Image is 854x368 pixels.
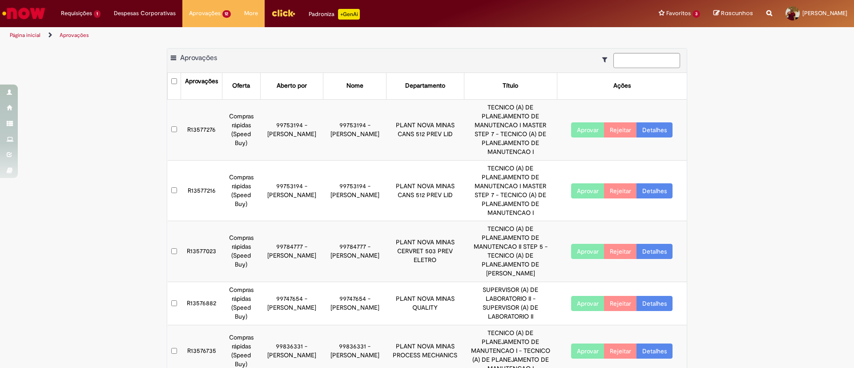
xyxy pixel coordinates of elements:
a: Detalhes [636,183,673,198]
div: Departamento [405,81,445,90]
td: PLANT NOVA MINAS CANS 512 PREV LID [386,160,464,221]
td: R13576882 [181,282,222,325]
button: Aprovar [571,344,604,359]
th: Aprovações [181,73,222,99]
td: Compras rápidas (Speed Buy) [222,282,260,325]
td: SUPERVISOR (A) DE LABORATORIO II - SUPERVISOR (A) DE LABORATORIO II [464,282,557,325]
span: More [244,9,258,18]
i: Mostrar filtros para: Suas Solicitações [602,57,612,63]
button: Rejeitar [604,122,637,137]
button: Rejeitar [604,296,637,311]
div: Nome [346,81,363,90]
span: 12 [222,10,231,18]
td: R13577276 [181,99,222,160]
div: Título [503,81,518,90]
a: Detalhes [636,344,673,359]
td: 99784777 - [PERSON_NAME] [323,221,387,282]
td: Compras rápidas (Speed Buy) [222,99,260,160]
img: click_logo_yellow_360x200.png [271,6,295,20]
td: 99753194 - [PERSON_NAME] [260,160,323,221]
div: Oferta [232,81,250,90]
button: Aprovar [571,296,604,311]
div: Aprovações [185,77,218,86]
button: Rejeitar [604,244,637,259]
div: Aberto por [277,81,307,90]
span: Favoritos [666,9,691,18]
button: Aprovar [571,183,604,198]
span: Aprovações [180,53,217,62]
span: 1 [94,10,101,18]
ul: Trilhas de página [7,27,563,44]
p: +GenAi [338,9,360,20]
td: 99784777 - [PERSON_NAME] [260,221,323,282]
td: TECNICO (A) DE PLANEJAMENTO DE MANUTENCAO I MASTER STEP 7 - TECNICO (A) DE PLANEJAMENTO DE MANUTE... [464,99,557,160]
td: TECNICO (A) DE PLANEJAMENTO DE MANUTENCAO II STEP 5 - TECNICO (A) DE PLANEJAMENTO DE [PERSON_NAME] [464,221,557,282]
span: Rascunhos [721,9,753,17]
button: Rejeitar [604,344,637,359]
span: Requisições [61,9,92,18]
td: Compras rápidas (Speed Buy) [222,160,260,221]
td: R13577023 [181,221,222,282]
td: 99747654 - [PERSON_NAME] [323,282,387,325]
td: PLANT NOVA MINAS CANS 512 PREV LID [386,99,464,160]
div: Ações [613,81,631,90]
span: Aprovações [189,9,221,18]
a: Página inicial [10,32,40,39]
td: 99753194 - [PERSON_NAME] [260,99,323,160]
a: Detalhes [636,244,673,259]
td: 99753194 - [PERSON_NAME] [323,99,387,160]
td: 99753194 - [PERSON_NAME] [323,160,387,221]
td: 99747654 - [PERSON_NAME] [260,282,323,325]
a: Detalhes [636,296,673,311]
button: Rejeitar [604,183,637,198]
img: ServiceNow [1,4,47,22]
td: R13577216 [181,160,222,221]
span: Despesas Corporativas [114,9,176,18]
td: PLANT NOVA MINAS CERVRET 503 PREV ELETRO [386,221,464,282]
div: Padroniza [309,9,360,20]
a: Rascunhos [713,9,753,18]
td: TECNICO (A) DE PLANEJAMENTO DE MANUTENCAO I MASTER STEP 7 - TECNICO (A) DE PLANEJAMENTO DE MANUTE... [464,160,557,221]
td: PLANT NOVA MINAS QUALITY [386,282,464,325]
span: 3 [693,10,700,18]
a: Aprovações [60,32,89,39]
button: Aprovar [571,122,604,137]
button: Aprovar [571,244,604,259]
td: Compras rápidas (Speed Buy) [222,221,260,282]
span: [PERSON_NAME] [802,9,847,17]
a: Detalhes [636,122,673,137]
